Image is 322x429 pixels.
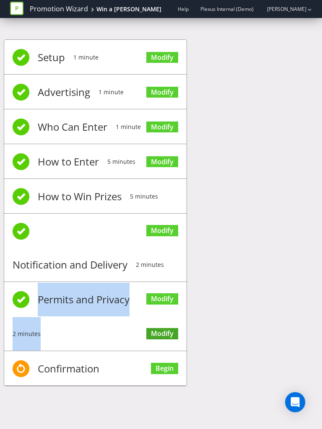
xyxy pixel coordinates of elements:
[38,180,122,213] span: How to Win Prizes
[116,110,141,144] span: 1 minute
[13,248,127,282] span: Notification and Delivery
[146,52,178,63] a: Modify
[130,180,158,213] span: 5 minutes
[200,5,254,13] span: Plexus Internal (Demo)
[259,5,306,13] a: [PERSON_NAME]
[38,145,99,178] span: How to Enter
[146,328,178,339] a: Modify
[146,121,178,133] a: Modify
[107,145,135,178] span: 5 minutes
[151,363,178,374] a: Begin
[38,75,90,109] span: Advertising
[38,352,99,385] span: Confirmation
[285,392,305,412] div: Open Intercom Messenger
[38,110,107,144] span: Who Can Enter
[99,75,124,109] span: 1 minute
[136,248,164,282] span: 2 minutes
[178,5,189,13] a: Help
[38,283,130,316] span: Permits and Privacy
[96,5,161,13] div: Win a [PERSON_NAME]
[146,87,178,98] a: Modify
[38,41,65,74] span: Setup
[73,41,99,74] span: 1 minute
[146,293,178,305] a: Modify
[146,156,178,168] a: Modify
[13,317,41,351] span: 2 minutes
[30,4,88,14] a: Promotion Wizard
[146,225,178,236] a: Modify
